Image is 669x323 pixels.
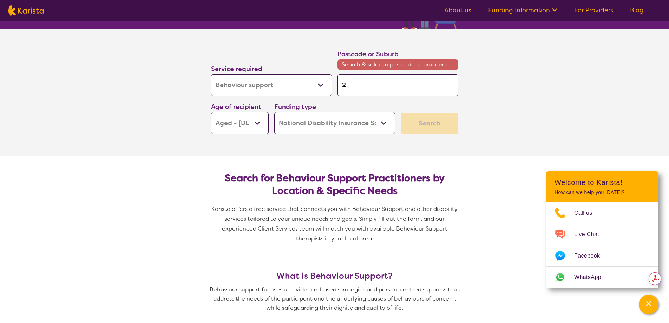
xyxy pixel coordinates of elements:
[211,103,261,111] label: Age of recipient
[546,267,658,288] a: Web link opens in a new tab.
[639,295,658,314] button: Channel Menu
[546,171,658,288] div: Channel Menu
[574,272,610,283] span: WhatsApp
[208,271,461,281] h3: What is Behaviour Support?
[217,172,453,197] h2: Search for Behaviour Support Practitioners by Location & Specific Needs
[337,59,458,70] span: Search & select a postcode to proceed
[574,229,608,240] span: Live Chat
[555,178,650,187] h2: Welcome to Karista!
[274,103,316,111] label: Funding type
[630,6,644,14] a: Blog
[574,6,613,14] a: For Providers
[208,285,461,312] p: Behaviour support focuses on evidence-based strategies and person-centred supports that address t...
[444,6,471,14] a: About us
[574,208,601,218] span: Call us
[337,74,458,96] input: Type
[555,189,650,195] p: How can we help you [DATE]?
[546,202,658,288] ul: Choose channel
[337,50,399,58] label: Postcode or Suburb
[208,204,461,244] p: Karista offers a free service that connects you with Behaviour Support and other disability servi...
[574,251,608,261] span: Facebook
[488,6,557,14] a: Funding Information
[211,65,262,73] label: Service required
[8,5,44,16] img: Karista logo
